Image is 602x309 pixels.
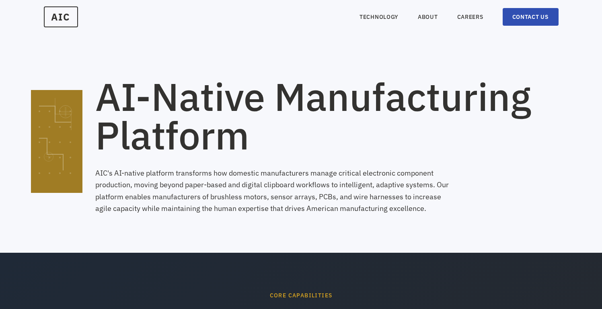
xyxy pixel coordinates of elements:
[95,167,456,214] p: AIC's AI-native platform transforms how domestic manufacturers manage critical electronic compone...
[503,8,559,26] a: CONTACT US
[95,72,531,160] span: AI-Native Manufacturing Platform
[44,291,559,299] div: CORE CAPABILITIES
[457,13,483,21] a: CAREERS
[418,13,438,21] a: ABOUT
[44,6,78,27] a: AIC
[360,13,399,21] a: TECHNOLOGY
